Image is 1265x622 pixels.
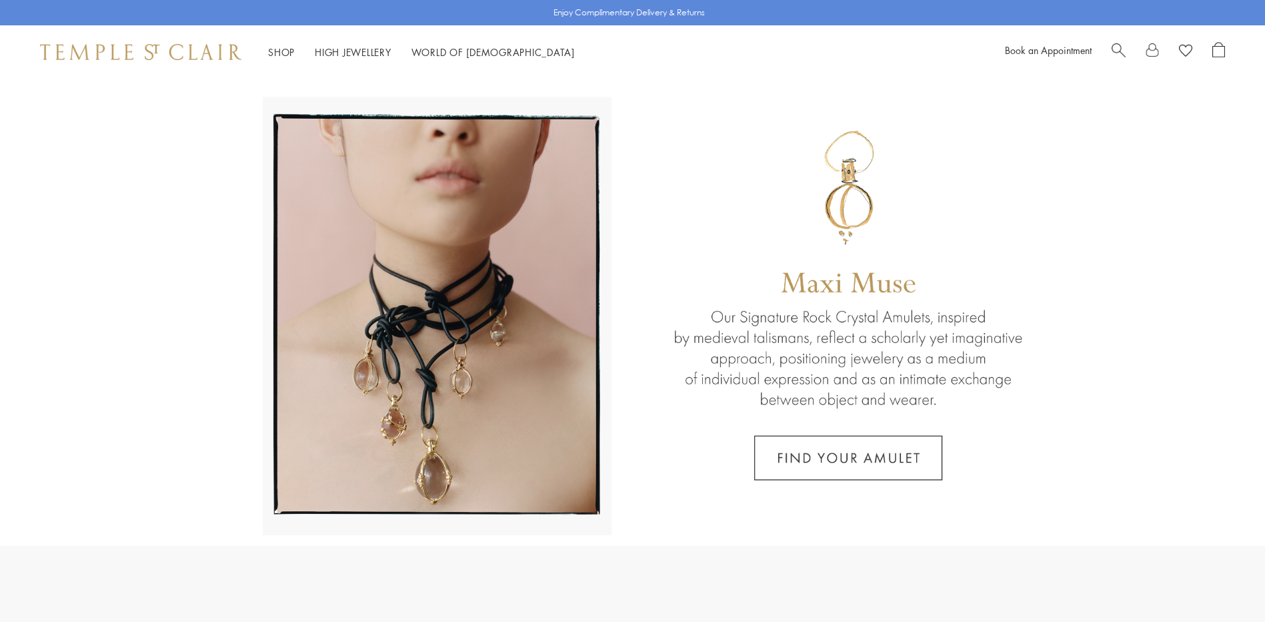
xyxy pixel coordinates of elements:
[1179,42,1192,62] a: View Wishlist
[1005,43,1092,57] a: Book an Appointment
[411,45,575,59] a: World of [DEMOGRAPHIC_DATA]World of [DEMOGRAPHIC_DATA]
[1212,42,1225,62] a: Open Shopping Bag
[268,45,295,59] a: ShopShop
[40,44,241,60] img: Temple St. Clair
[1112,42,1126,62] a: Search
[553,6,705,19] p: Enjoy Complimentary Delivery & Returns
[1198,559,1252,609] iframe: Gorgias live chat messenger
[315,45,391,59] a: High JewelleryHigh Jewellery
[268,44,575,61] nav: Main navigation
